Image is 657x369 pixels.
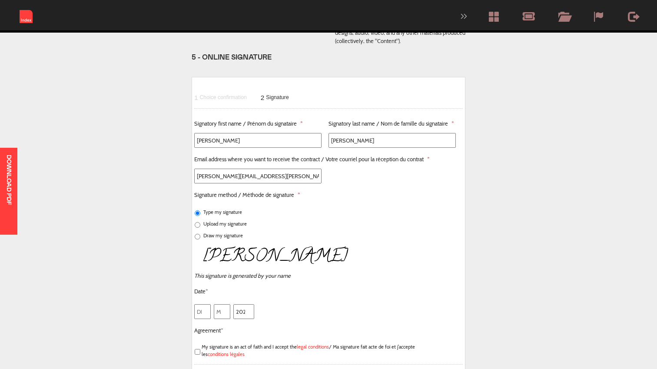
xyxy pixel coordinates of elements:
label: Email address where you want to receive the contract / Votre courriel pour la réception du contrat [194,156,430,163]
label: Signatory last name / Nom de famille du signataire [328,120,454,127]
h3: [PERSON_NAME] [194,248,456,267]
input: DD [194,304,211,319]
label: Signatory first name / Prénom du signataire [194,120,303,127]
label: Signature method / Méthode de signature [194,191,300,199]
span: 1 [194,93,198,102]
label: Upload my signature [203,220,247,228]
label: My signature is an act of faith and I accept the / Ma signature fait acte de foi et j'accepte les [202,343,430,358]
img: iwm-logo-2018.png [20,10,33,23]
label: Date* [194,288,208,295]
span: 2 [261,93,265,102]
strong: 5 - Online signature [192,54,272,61]
label: Agreement* [194,327,223,334]
input: MM [214,304,230,319]
label: Draw my signature [203,232,243,239]
input: YYYY [233,304,254,319]
label: Type my signature [203,209,242,216]
span: Signature [266,94,289,101]
a: legal conditions [297,344,329,350]
a: conditions légales [208,351,245,357]
em: This signature is generated by your name [194,272,291,279]
span: Choice confirmation [200,94,247,101]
